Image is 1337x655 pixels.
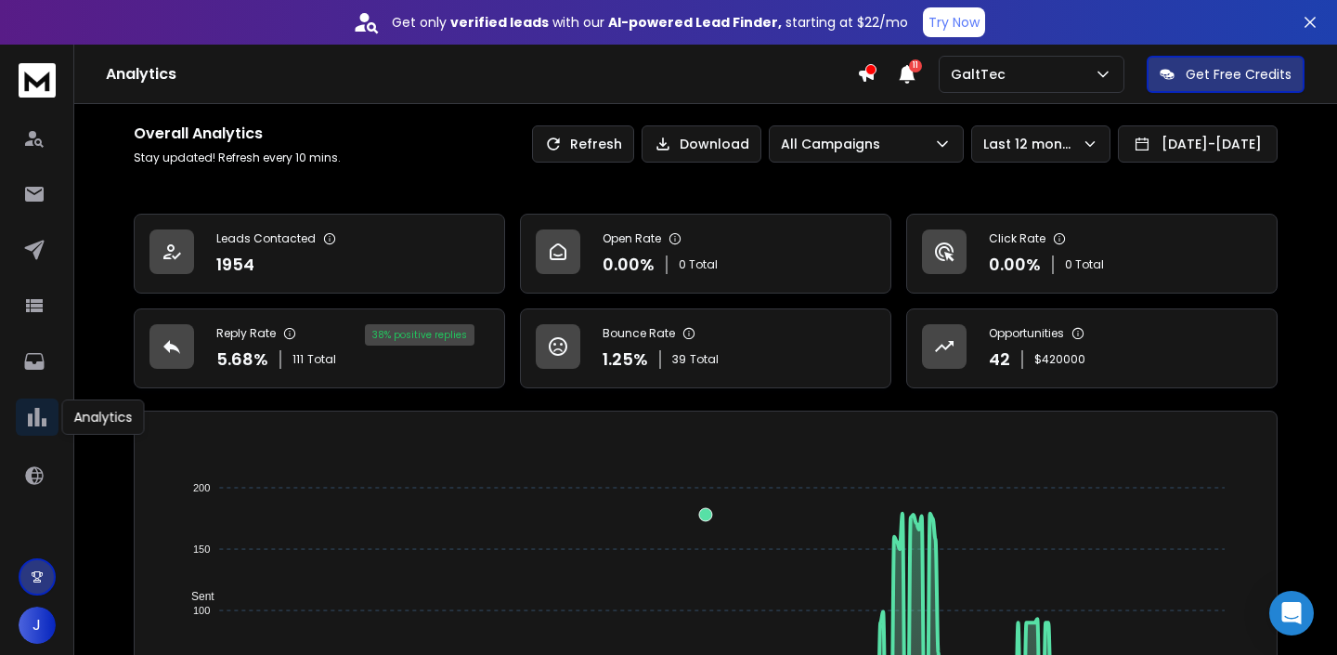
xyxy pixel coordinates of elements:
[983,135,1082,153] p: Last 12 months
[177,590,214,603] span: Sent
[680,135,749,153] p: Download
[642,125,761,163] button: Download
[989,347,1010,373] p: 42
[1065,257,1104,272] p: 0 Total
[1186,65,1292,84] p: Get Free Credits
[608,13,782,32] strong: AI-powered Lead Finder,
[603,347,648,373] p: 1.25 %
[193,605,210,616] tspan: 100
[951,65,1013,84] p: GaltTec
[62,400,145,435] div: Analytics
[19,63,56,98] img: logo
[989,326,1064,341] p: Opportunities
[307,352,336,367] span: Total
[134,308,505,388] a: Reply Rate5.68%111Total38% positive replies
[19,607,56,644] button: J
[603,231,661,246] p: Open Rate
[216,231,316,246] p: Leads Contacted
[193,544,210,555] tspan: 150
[690,352,719,367] span: Total
[392,13,908,32] p: Get only with our starting at $22/mo
[216,326,276,341] p: Reply Rate
[1118,125,1278,163] button: [DATE]-[DATE]
[679,257,718,272] p: 0 Total
[989,231,1045,246] p: Click Rate
[1147,56,1305,93] button: Get Free Credits
[193,482,210,493] tspan: 200
[906,214,1278,294] a: Click Rate0.00%0 Total
[906,308,1278,388] a: Opportunities42$420000
[216,252,254,278] p: 1954
[365,324,474,346] div: 38 % positive replies
[928,13,980,32] p: Try Now
[106,63,857,85] h1: Analytics
[570,135,622,153] p: Refresh
[134,214,505,294] a: Leads Contacted1954
[909,59,922,72] span: 11
[603,326,675,341] p: Bounce Rate
[520,214,891,294] a: Open Rate0.00%0 Total
[1269,591,1314,635] div: Open Intercom Messenger
[450,13,549,32] strong: verified leads
[672,352,686,367] span: 39
[134,151,341,165] p: Stay updated! Refresh every 10 mins.
[134,123,341,145] h1: Overall Analytics
[781,135,888,153] p: All Campaigns
[1034,352,1085,367] p: $ 420000
[923,7,985,37] button: Try Now
[292,352,304,367] span: 111
[603,252,655,278] p: 0.00 %
[532,125,634,163] button: Refresh
[520,308,891,388] a: Bounce Rate1.25%39Total
[989,252,1041,278] p: 0.00 %
[216,347,268,373] p: 5.68 %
